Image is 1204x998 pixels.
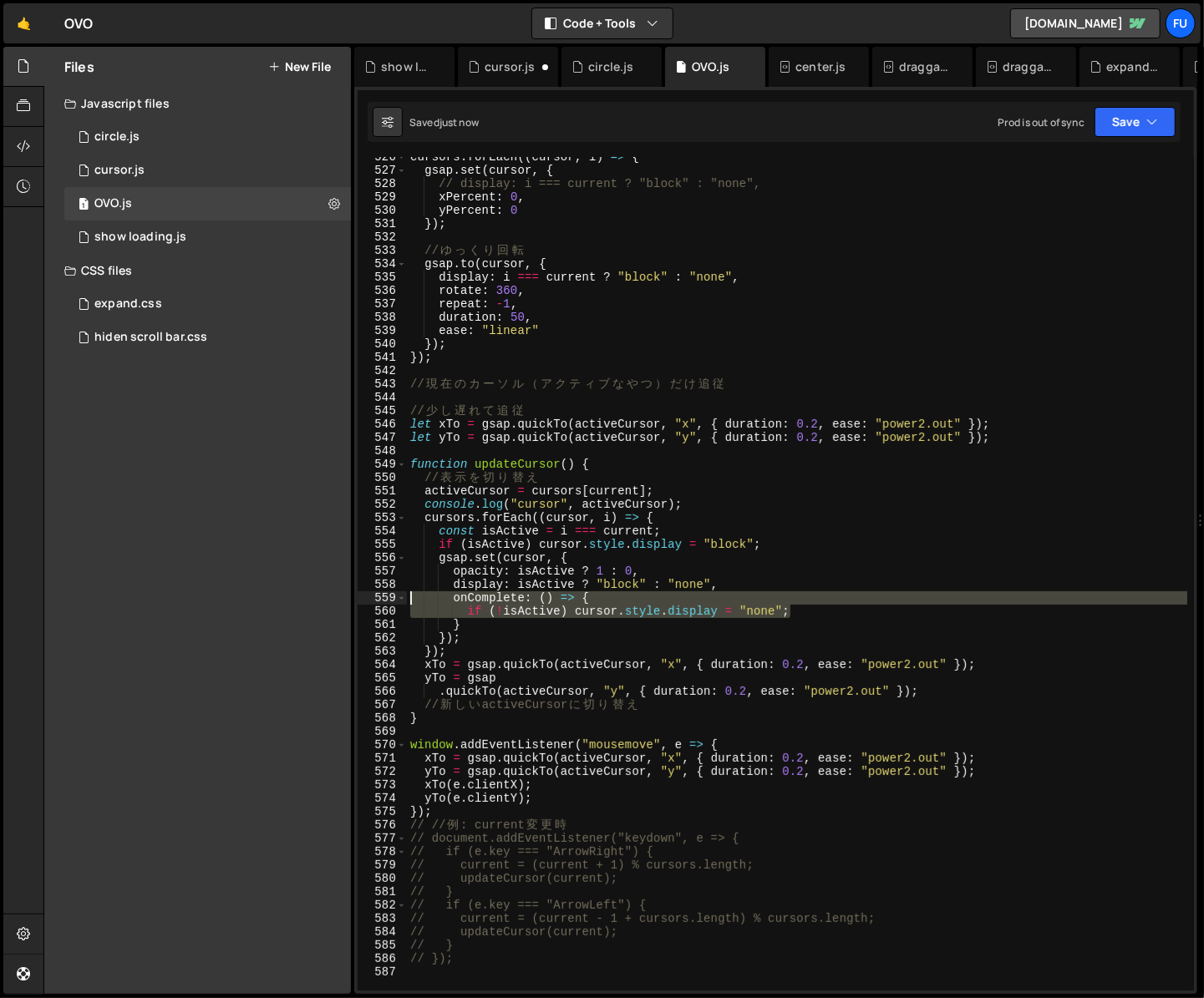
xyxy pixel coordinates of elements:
div: 561 [358,618,407,631]
div: show loading.js [94,230,186,245]
button: Code + Tools [532,8,673,38]
div: OVO [64,13,93,33]
div: 540 [358,337,407,351]
div: 530 [358,204,407,217]
div: 531 [358,217,407,231]
div: 566 [358,685,407,698]
div: expand.css [64,287,357,321]
div: 569 [358,725,407,738]
div: 586 [358,952,407,965]
a: Fu [1166,8,1196,38]
div: 17267/48012.js [64,154,357,187]
div: 573 [358,778,407,792]
div: 567 [358,698,407,712]
div: 571 [358,752,407,765]
div: 578 [358,845,407,859]
div: 582 [358,899,407,912]
div: 560 [358,605,407,618]
div: cursor.js [94,163,145,178]
div: 562 [358,631,407,645]
div: CSS files [44,254,351,287]
div: OVO.js [94,196,132,211]
div: 575 [358,805,407,818]
div: 528 [358,177,407,190]
div: show loading.js [381,58,434,75]
span: 1 [79,199,89,212]
div: circle.js [94,129,140,144]
div: 579 [358,859,407,872]
div: 549 [358,458,407,471]
div: 583 [358,912,407,925]
div: 536 [358,284,407,297]
div: 568 [358,712,407,725]
button: New File [268,60,331,73]
div: cursor.js [485,58,535,75]
div: 555 [358,538,407,551]
div: 574 [358,792,407,805]
div: 554 [358,524,407,538]
div: 543 [358,377,407,391]
div: 584 [358,925,407,939]
button: Save [1095,107,1176,137]
div: 526 [358,150,407,164]
div: 546 [358,418,407,431]
div: 551 [358,484,407,498]
div: 547 [358,431,407,444]
div: 532 [358,231,407,244]
div: 564 [358,658,407,671]
div: 535 [358,271,407,284]
div: expand.css [1106,58,1160,75]
div: 539 [358,324,407,337]
div: Javascript files [44,87,351,120]
div: 541 [358,351,407,364]
a: [DOMAIN_NAME] [1010,8,1161,38]
div: just now [439,115,479,129]
div: Prod is out of sync [998,115,1085,129]
div: 570 [358,738,407,752]
div: 545 [358,404,407,418]
div: 585 [358,939,407,952]
div: 587 [358,965,407,979]
div: 538 [358,311,407,324]
div: 558 [358,578,407,591]
div: 563 [358,645,407,658]
div: circle.js [64,120,357,154]
div: 527 [358,164,407,177]
div: 556 [358,551,407,565]
div: circle.js [588,58,633,75]
div: center.js [795,58,846,75]
div: 17267/48011.js [64,220,357,254]
div: 534 [358,257,407,271]
div: 17267/47816.css [64,321,357,354]
div: 548 [358,444,407,458]
div: 557 [358,565,407,578]
a: 🤙 [3,3,44,43]
div: draggable using Observer.css [1003,58,1056,75]
div: 553 [358,511,407,524]
div: 550 [358,471,407,484]
div: 565 [358,671,407,685]
div: 544 [358,391,407,404]
div: Saved [409,115,479,129]
div: 542 [358,364,407,377]
div: 572 [358,765,407,778]
h2: Files [64,58,94,76]
div: 529 [358,190,407,204]
div: 576 [358,818,407,832]
div: 559 [358,591,407,605]
div: 577 [358,832,407,845]
div: OVO.js [692,58,729,75]
div: OVO.js [64,187,357,220]
div: 537 [358,297,407,311]
div: 533 [358,244,407,257]
div: 580 [358,872,407,885]
div: draggable, scrollable.js [899,58,953,75]
div: expand.css [94,296,162,312]
div: 581 [358,885,407,899]
div: 552 [358,498,407,511]
div: hiden scroll bar.css [94,330,207,345]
